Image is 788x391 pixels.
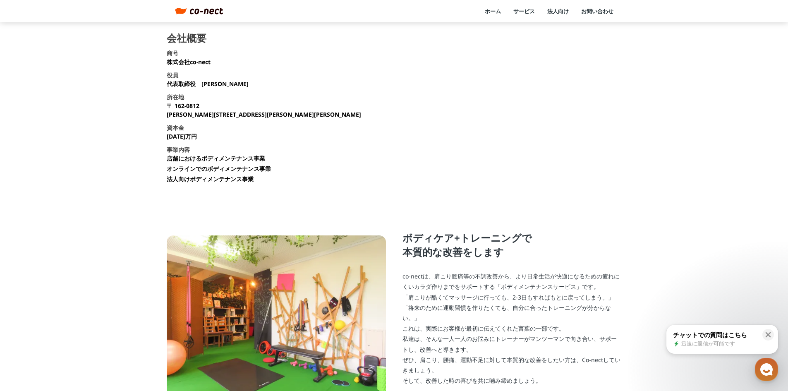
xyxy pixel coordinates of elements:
a: ホーム [485,7,501,15]
h3: 商号 [167,49,178,58]
h3: 所在地 [167,93,184,101]
li: 店舗におけるボディメンテナンス事業 [167,154,265,163]
h3: 資本金 [167,123,184,132]
h3: 役員 [167,71,178,79]
a: お問い合わせ [581,7,613,15]
a: サービス [513,7,535,15]
p: 株式会社co-nect [167,58,211,66]
p: 〒 162-0812 [PERSON_NAME][STREET_ADDRESS][PERSON_NAME][PERSON_NAME] [167,101,361,119]
li: オンラインでのボディメンテナンス事業 [167,164,271,173]
p: co-nectは、肩こり腰痛等の不調改善から、より日常生活が快適になるための疲れにくいカラダ作りまでをサポートする「ボディメンテナンスサービス」です。 「肩こりが酷くてマッサージに行っても、2-... [402,271,622,386]
h3: 事業内容 [167,145,190,154]
p: [DATE]万円 [167,132,197,141]
p: 代表取締役 [PERSON_NAME] [167,79,249,88]
p: ボディケア+トレーニングで 本質的な改善をします [402,231,622,259]
h2: 会社概要 [167,33,206,43]
a: 法人向け [547,7,569,15]
li: 法人向けボディメンテナンス事業 [167,175,254,183]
